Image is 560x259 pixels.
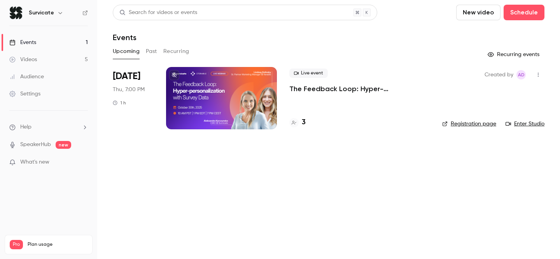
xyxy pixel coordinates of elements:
h4: 3 [302,117,306,128]
span: Help [20,123,31,131]
span: Pro [10,240,23,249]
span: AD [518,70,525,79]
a: 3 [289,117,306,128]
div: Search for videos or events [119,9,197,17]
span: Thu, 7:00 PM [113,86,145,93]
span: Created by [485,70,513,79]
a: The Feedback Loop: Hyper-personalization with Survey Data [289,84,430,93]
a: Registration page [442,120,496,128]
button: Schedule [504,5,544,20]
h1: Events [113,33,136,42]
div: Audience [9,73,44,81]
span: Aleksandra Dworak [516,70,526,79]
span: [DATE] [113,70,140,83]
button: Past [146,45,157,58]
li: help-dropdown-opener [9,123,88,131]
span: What's new [20,158,49,166]
span: new [56,141,71,149]
button: Recurring [163,45,189,58]
div: Events [9,39,36,46]
div: Oct 30 Thu, 7:00 PM (Europe/Warsaw) [113,67,154,129]
span: Live event [289,69,328,78]
iframe: Noticeable Trigger [79,159,88,166]
button: Recurring events [484,48,544,61]
a: SpeakerHub [20,141,51,149]
div: Videos [9,56,37,63]
h6: Survicate [29,9,54,17]
button: New video [456,5,500,20]
a: Enter Studio [506,120,544,128]
span: Plan usage [28,241,87,248]
img: Survicate [10,7,22,19]
button: Upcoming [113,45,140,58]
div: Settings [9,90,40,98]
div: 1 h [113,100,126,106]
